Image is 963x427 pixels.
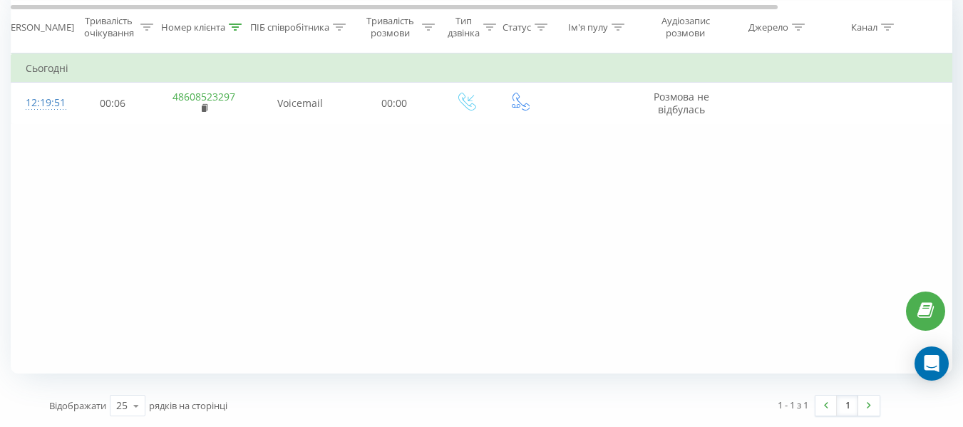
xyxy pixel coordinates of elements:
[68,83,158,124] td: 00:06
[568,21,608,33] div: Ім'я пулу
[651,15,720,39] div: Аудіозапис розмови
[837,396,858,416] a: 1
[161,21,225,33] div: Номер клієнта
[81,15,137,39] div: Тривалість очікування
[654,90,709,116] span: Розмова не відбулась
[149,399,227,412] span: рядків на сторінці
[503,21,531,33] div: Статус
[778,398,808,412] div: 1 - 1 з 1
[362,15,418,39] div: Тривалість розмови
[350,83,439,124] td: 00:00
[748,21,788,33] div: Джерело
[448,15,480,39] div: Тип дзвінка
[172,90,235,103] a: 48608523297
[250,83,350,124] td: Voicemail
[49,399,106,412] span: Відображати
[250,21,329,33] div: ПІБ співробітника
[26,89,54,117] div: 12:19:51
[915,346,949,381] div: Open Intercom Messenger
[851,21,877,33] div: Канал
[2,21,74,33] div: [PERSON_NAME]
[116,398,128,413] div: 25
